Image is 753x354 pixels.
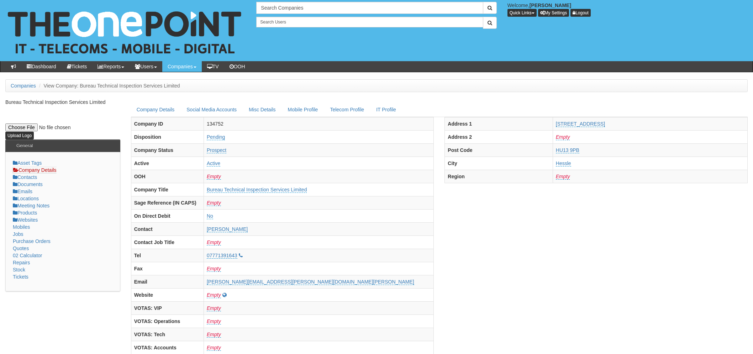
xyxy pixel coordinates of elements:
[556,121,605,127] a: [STREET_ADDRESS]
[5,99,120,106] p: Bureau Technical Inspection Services Limited
[570,9,591,17] a: Logout
[13,274,28,280] a: Tickets
[21,61,62,72] a: Dashboard
[13,245,29,251] a: Quotes
[556,174,570,180] a: Empty
[202,61,224,72] a: TV
[445,170,553,183] th: Region
[131,196,204,210] th: Sage Reference (IN CAPS)
[131,236,204,249] th: Contact Job Title
[207,160,220,167] a: Active
[256,2,483,14] input: Search Companies
[131,102,180,117] a: Company Details
[13,231,23,237] a: Jobs
[131,275,204,289] th: Email
[256,17,483,27] input: Search Users
[207,147,226,153] a: Prospect
[37,82,180,89] li: View Company: Bureau Technical Inspection Services Limited
[507,9,537,17] button: Quick Links
[131,262,204,275] th: Fax
[502,2,753,17] div: Welcome,
[207,345,221,351] a: Empty
[207,253,237,259] a: 07771391643
[131,144,204,157] th: Company Status
[13,140,36,152] h3: General
[162,61,202,72] a: Companies
[13,181,43,187] a: Documents
[131,210,204,223] th: On Direct Debit
[131,131,204,144] th: Disposition
[131,315,204,328] th: VOTAS: Operations
[131,302,204,315] th: VOTAS: VIP
[207,200,221,206] a: Empty
[207,187,307,193] a: Bureau Technical Inspection Services Limited
[207,305,221,311] a: Empty
[13,260,30,265] a: Repairs
[13,160,42,166] a: Asset Tags
[370,102,402,117] a: IT Profile
[445,144,553,157] th: Post Code
[530,2,571,8] b: [PERSON_NAME]
[556,134,570,140] a: Empty
[13,224,30,230] a: Mobiles
[13,267,25,273] a: Stock
[13,167,57,173] a: Company Details
[131,183,204,196] th: Company Title
[538,9,569,17] a: My Settings
[324,102,370,117] a: Telecom Profile
[131,328,204,341] th: VOTAS: Tech
[556,160,571,167] a: Hessle
[445,117,553,131] th: Address 1
[207,213,213,219] a: No
[13,253,42,258] a: 02 Calculator
[556,147,579,153] a: HU13 9PB
[130,61,162,72] a: Users
[11,83,36,89] a: Companies
[131,289,204,302] th: Website
[13,238,51,244] a: Purchase Orders
[207,239,221,245] a: Empty
[207,279,414,285] a: [PERSON_NAME][EMAIL_ADDRESS][PERSON_NAME][DOMAIN_NAME][PERSON_NAME]
[207,318,221,324] a: Empty
[243,102,281,117] a: Misc Details
[131,249,204,262] th: Tel
[207,266,221,272] a: Empty
[445,157,553,170] th: City
[207,332,221,338] a: Empty
[207,174,221,180] a: Empty
[13,203,49,208] a: Meeting Notes
[181,102,242,117] a: Social Media Accounts
[62,61,93,72] a: Tickets
[13,174,37,180] a: Contacts
[445,131,553,144] th: Address 2
[131,117,204,131] th: Company ID
[92,61,130,72] a: Reports
[13,189,32,194] a: Emails
[207,134,225,140] a: Pending
[131,170,204,183] th: OOH
[204,117,433,131] td: 134752
[5,132,34,139] input: Upload Logo
[13,196,39,201] a: Locations
[131,223,204,236] th: Contact
[224,61,251,72] a: OOH
[282,102,324,117] a: Mobile Profile
[13,217,38,223] a: Websites
[207,226,248,232] a: [PERSON_NAME]
[207,292,221,298] a: Empty
[131,157,204,170] th: Active
[13,210,37,216] a: Products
